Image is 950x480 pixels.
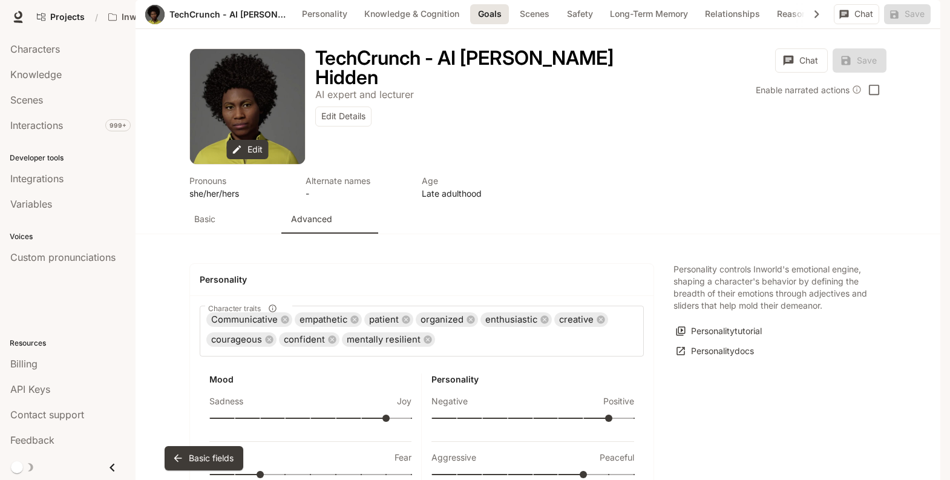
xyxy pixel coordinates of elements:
p: - [306,187,407,200]
button: Scenes [514,4,555,24]
button: Character traits [264,300,281,317]
a: Personalitydocs [673,341,757,361]
p: AI expert and lecturer [315,88,414,100]
span: organized [416,313,468,327]
span: mentally resilient [342,333,425,347]
button: Safety [560,4,599,24]
button: Edit Details [315,107,372,127]
button: Knowledge & Cognition [358,4,465,24]
p: Personality controls Inworld's emotional engine, shaping a character's behavior by defining the b... [673,263,867,312]
p: she/her/hers [189,187,291,200]
button: Long-Term Memory [604,4,694,24]
h4: Personality [200,274,644,286]
span: creative [554,313,598,327]
span: Character traits [208,303,261,314]
button: Personality [296,4,353,24]
div: Communicative [206,312,292,327]
p: Positive [603,395,634,407]
span: Communicative [206,313,283,327]
span: Projects [50,12,85,22]
button: Edit [227,140,269,160]
div: empathetic [295,312,362,327]
a: TechCrunch - AI [PERSON_NAME] Hidden [169,10,286,19]
p: Joy [397,395,411,407]
button: Chat [834,4,879,24]
span: patient [364,313,404,327]
h6: Mood [209,373,411,386]
div: Enable narrated actions [756,84,862,96]
h6: Personality [431,373,634,386]
div: creative [554,312,608,327]
button: Goals [470,4,509,24]
p: Basic [194,213,215,225]
p: Advanced [291,213,332,225]
div: confident [279,332,339,347]
button: Personalitytutorial [673,321,765,341]
button: Open character avatar dialog [190,49,305,164]
span: empathetic [295,313,352,327]
div: mentally resilient [342,332,435,347]
button: Chat [775,48,828,73]
div: enthusiastic [480,312,552,327]
button: Open character details dialog [306,174,407,200]
p: Age [422,174,523,187]
button: Open character details dialog [189,174,291,200]
span: courageous [206,333,267,347]
button: Open character details dialog [422,174,523,200]
span: confident [279,333,330,347]
span: enthusiastic [480,313,542,327]
div: Avatar image [190,49,305,164]
a: Go to projects [31,5,90,29]
button: Open character details dialog [315,87,414,102]
div: Avatar image [145,5,165,24]
button: Relationships [699,4,766,24]
p: Late adulthood [422,187,523,200]
button: Open character details dialog [315,48,644,87]
div: organized [416,312,478,327]
button: Open workspace menu [103,5,208,29]
p: Negative [431,395,468,407]
p: Sadness [209,395,243,407]
p: Fear [395,452,411,464]
p: Pronouns [189,174,291,187]
p: Peaceful [600,452,634,464]
p: Inworld AI Demos kamil [122,12,189,22]
div: courageous [206,332,277,347]
h1: TechCrunch - AI [PERSON_NAME] Hidden [315,46,614,89]
div: patient [364,312,413,327]
p: Aggressive [431,452,476,464]
button: Basic fields [165,446,243,470]
button: Open character avatar dialog [145,5,165,24]
p: Alternate names [306,174,407,187]
button: Reasoning [771,4,825,24]
div: / [90,11,103,24]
